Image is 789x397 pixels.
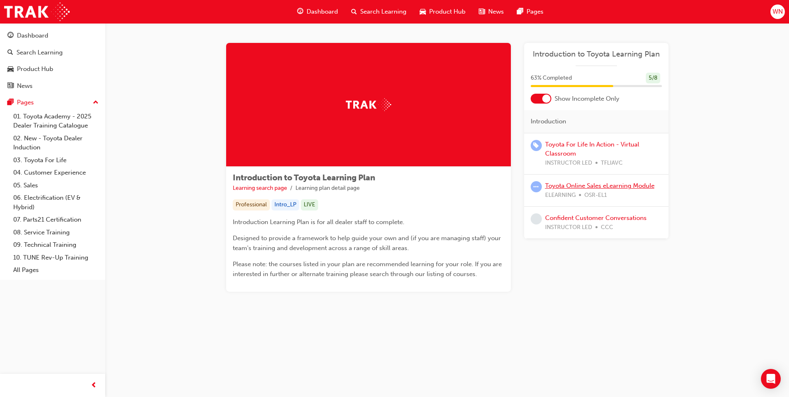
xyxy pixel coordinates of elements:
span: Designed to provide a framework to help guide your own and (if you are managing staff) your team'... [233,234,503,252]
a: 06. Electrification (EV & Hybrid) [10,191,102,213]
img: Trak [346,98,391,111]
a: 01. Toyota Academy - 2025 Dealer Training Catalogue [10,110,102,132]
span: news-icon [7,83,14,90]
li: Learning plan detail page [295,184,360,193]
a: search-iconSearch Learning [345,3,413,20]
span: Search Learning [360,7,406,17]
span: learningRecordVerb_ATTEMPT-icon [531,181,542,192]
a: 05. Sales [10,179,102,192]
div: News [17,81,33,91]
a: All Pages [10,264,102,276]
span: Product Hub [429,7,465,17]
a: Introduction to Toyota Learning Plan [531,50,662,59]
span: Please note: the courses listed in your plan are recommended learning for your role. If you are i... [233,260,503,278]
a: 09. Technical Training [10,239,102,251]
span: up-icon [93,97,99,108]
span: search-icon [7,49,13,57]
span: guage-icon [297,7,303,17]
span: ELEARNING [545,191,576,200]
img: Trak [4,2,70,21]
a: Product Hub [3,61,102,77]
span: OSR-EL1 [584,191,607,200]
a: guage-iconDashboard [291,3,345,20]
button: WN [770,5,785,19]
span: CCC [601,223,613,232]
span: Introduction Learning Plan is for all dealer staff to complete. [233,218,404,226]
div: Product Hub [17,64,53,74]
div: Pages [17,98,34,107]
button: DashboardSearch LearningProduct HubNews [3,26,102,95]
span: learningRecordVerb_NONE-icon [531,213,542,224]
span: News [488,7,504,17]
span: Introduction to Toyota Learning Plan [233,173,375,182]
a: 08. Service Training [10,226,102,239]
span: learningRecordVerb_ENROLL-icon [531,140,542,151]
span: TFLIAVC [601,158,623,168]
a: car-iconProduct Hub [413,3,472,20]
a: news-iconNews [472,3,510,20]
span: car-icon [7,66,14,73]
a: Confident Customer Conversations [545,214,647,222]
a: 03. Toyota For Life [10,154,102,167]
span: Show Incomplete Only [555,94,619,104]
div: Search Learning [17,48,63,57]
button: Pages [3,95,102,110]
div: Professional [233,199,270,210]
span: guage-icon [7,32,14,40]
a: 04. Customer Experience [10,166,102,179]
a: Dashboard [3,28,102,43]
span: search-icon [351,7,357,17]
span: car-icon [420,7,426,17]
div: LIVE [301,199,318,210]
a: Toyota Online Sales eLearning Module [545,182,654,189]
div: Dashboard [17,31,48,40]
a: 10. TUNE Rev-Up Training [10,251,102,264]
span: WN [772,7,783,17]
div: 5 / 8 [646,73,660,84]
a: Learning search page [233,184,287,191]
a: Search Learning [3,45,102,60]
div: Open Intercom Messenger [761,369,781,389]
span: INSTRUCTOR LED [545,158,592,168]
span: pages-icon [517,7,523,17]
div: Intro_LP [272,199,299,210]
span: Dashboard [307,7,338,17]
a: Toyota For Life In Action - Virtual Classroom [545,141,639,158]
span: prev-icon [91,380,97,391]
span: Pages [527,7,543,17]
a: News [3,78,102,94]
span: 63 % Completed [531,73,572,83]
span: Introduction [531,117,566,126]
span: pages-icon [7,99,14,106]
span: INSTRUCTOR LED [545,223,592,232]
a: 07. Parts21 Certification [10,213,102,226]
a: pages-iconPages [510,3,550,20]
span: news-icon [479,7,485,17]
a: 02. New - Toyota Dealer Induction [10,132,102,154]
